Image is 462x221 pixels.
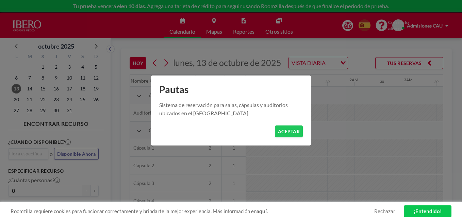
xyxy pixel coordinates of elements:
h1: Pautas [151,75,311,101]
a: Rechazar [374,208,395,215]
a: ¡Entendido! [404,205,451,217]
p: Sistema de reservación para salas, cápsulas y auditorios ubicados en el [GEOGRAPHIC_DATA]. [159,101,303,117]
button: ACEPTAR [275,125,303,137]
span: Roomzilla requiere cookies para funcionar correctamente y brindarte la mejor experiencia. Más inf... [11,208,374,215]
a: aquí. [257,208,268,214]
font: ACEPTAR [278,129,300,134]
